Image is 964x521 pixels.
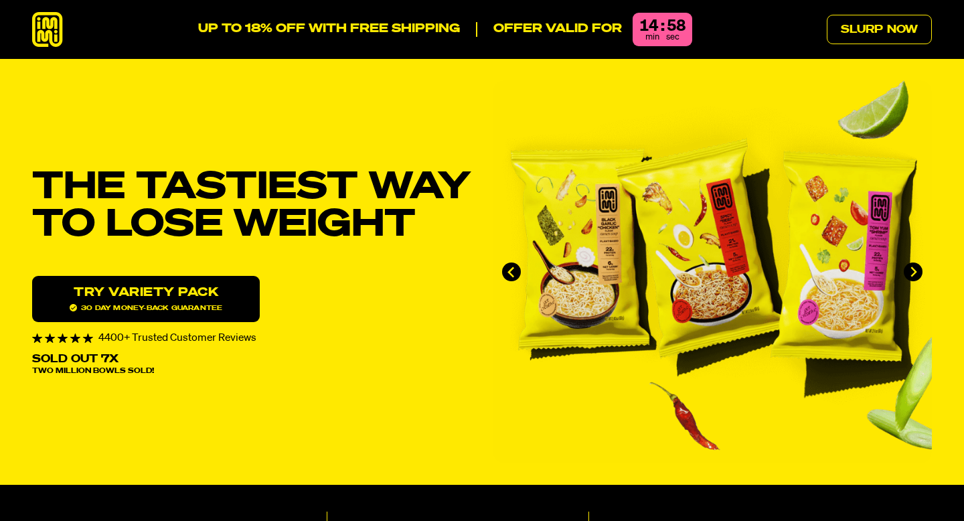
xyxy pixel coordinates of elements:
[493,80,932,463] li: 1 of 4
[639,18,658,34] div: 14
[198,22,460,37] p: UP TO 18% OFF WITH FREE SHIPPING
[32,333,471,344] div: 4400+ Trusted Customer Reviews
[32,354,118,365] p: Sold Out 7X
[476,22,622,37] p: Offer valid for
[666,33,679,42] span: sec
[904,263,922,281] button: Next slide
[667,18,686,34] div: 58
[32,368,154,375] span: Two Million Bowls Sold!
[493,80,932,463] div: immi slideshow
[502,263,521,281] button: Go to last slide
[827,15,932,44] a: Slurp Now
[32,276,260,322] a: Try variety Pack30 day money-back guarantee
[32,169,471,244] h1: THE TASTIEST WAY TO LOSE WEIGHT
[661,18,664,34] div: :
[70,304,222,311] span: 30 day money-back guarantee
[645,33,659,42] span: min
